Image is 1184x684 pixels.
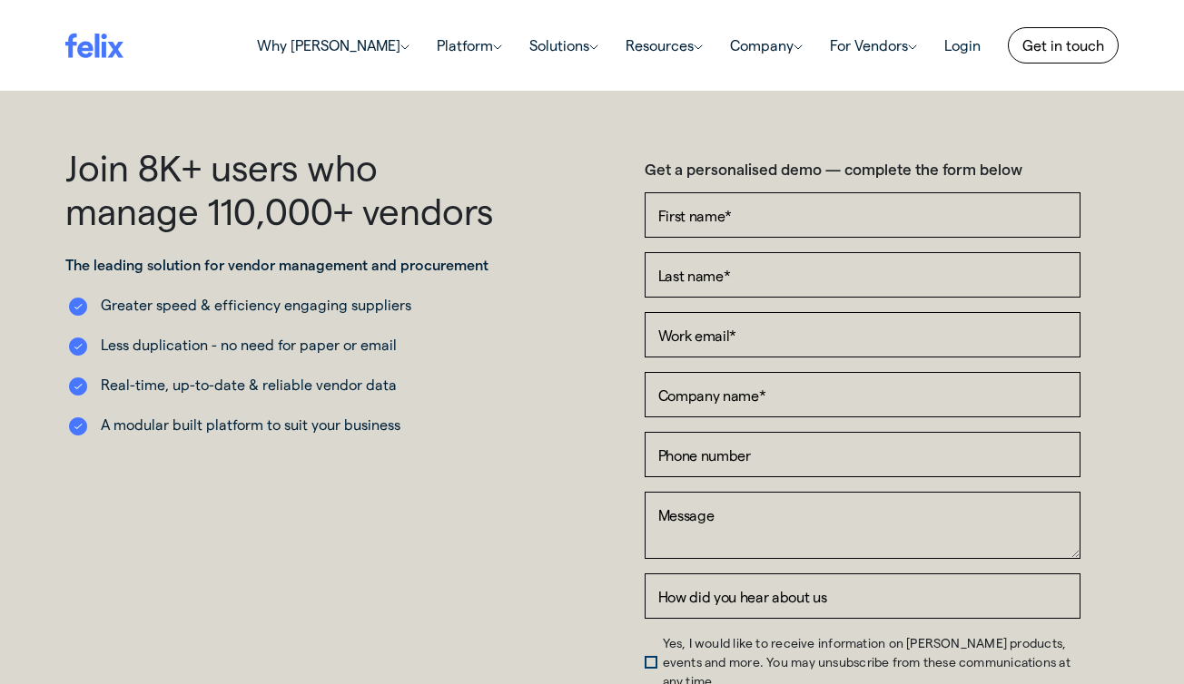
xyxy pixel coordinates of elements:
[243,27,423,64] a: Why [PERSON_NAME]
[65,145,501,232] h1: Join 8K+ users who manage 110,000+ vendors
[423,27,516,64] a: Platform
[65,334,501,356] li: Less duplication - no need for paper or email
[65,256,488,273] strong: The leading solution for vendor management and procurement
[612,27,716,64] a: Resources
[65,414,501,435] li: A modular built platform to suit your business
[65,294,501,316] li: Greater speed & efficiency engaging suppliers
[516,27,612,64] a: Solutions
[716,27,816,64] a: Company
[645,160,1022,178] strong: Get a personalised demo — complete the form below
[816,27,931,64] a: For Vendors
[1008,27,1119,64] a: Get in touch
[65,33,123,57] img: felix logo
[65,374,501,396] li: Real-time, up-to-date & reliable vendor data
[931,27,994,64] a: Login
